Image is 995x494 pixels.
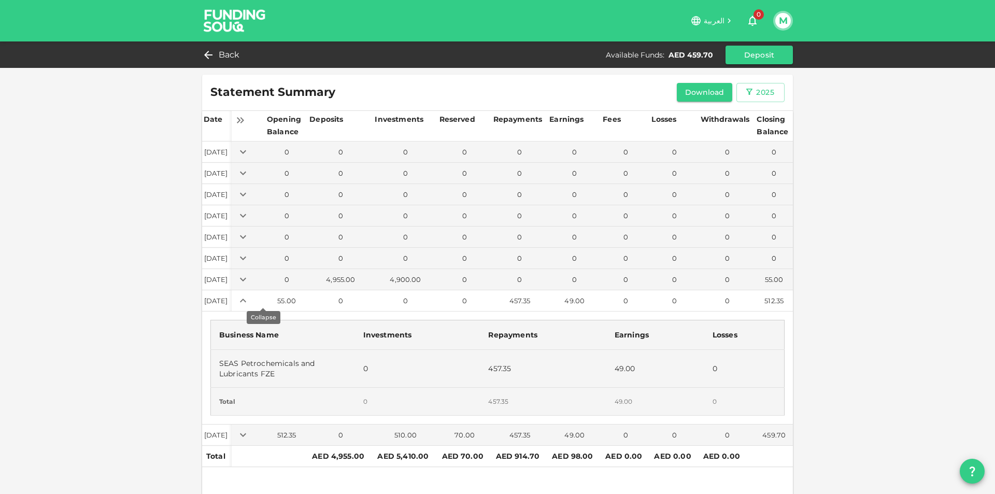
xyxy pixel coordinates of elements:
[757,430,791,440] div: 459.70
[267,211,306,221] div: 0
[310,275,371,285] div: 4,955.00
[310,430,371,440] div: 0
[652,275,696,285] div: 0
[701,232,754,242] div: 0
[701,253,754,263] div: 0
[211,387,355,415] td: Total
[652,147,696,157] div: 0
[267,190,306,200] div: 0
[603,253,648,263] div: 0
[654,450,694,462] div: AED 0.00
[440,232,490,242] div: 0
[757,232,791,242] div: 0
[651,113,677,125] div: Losses
[236,145,250,159] button: Expand
[494,296,546,306] div: 457.35
[233,115,248,124] span: Expand all
[267,113,306,138] div: Opening Balance
[480,320,606,349] th: Repayments
[603,113,623,125] div: Fees
[202,269,232,290] td: [DATE]
[480,387,606,415] td: 457.35
[652,190,696,200] div: 0
[754,9,764,20] span: 0
[206,450,228,462] div: Total
[236,293,250,308] button: Expand
[606,320,704,349] th: Earnings
[202,184,232,205] td: [DATE]
[439,113,475,125] div: Reserved
[493,113,543,125] div: Repayments
[603,211,648,221] div: 0
[701,168,754,178] div: 0
[603,168,648,178] div: 0
[603,430,648,440] div: 0
[494,275,546,285] div: 0
[652,211,696,221] div: 0
[704,349,785,387] td: 0
[236,430,250,438] span: Expand
[236,210,250,219] span: Expand
[233,113,248,128] button: Expand all
[757,253,791,263] div: 0
[652,253,696,263] div: 0
[440,430,490,440] div: 70.00
[247,311,280,324] div: Collapse
[440,211,490,221] div: 0
[703,450,751,462] div: AED 0.00
[309,113,343,125] div: Deposits
[236,251,250,265] button: Expand
[550,296,599,306] div: 49.00
[440,190,490,200] div: 0
[757,211,791,221] div: 0
[310,190,371,200] div: 0
[549,113,584,125] div: Earnings
[375,296,435,306] div: 0
[550,211,599,221] div: 0
[603,190,648,200] div: 0
[757,190,791,200] div: 0
[603,296,648,306] div: 0
[494,168,546,178] div: 0
[757,296,791,306] div: 512.35
[701,190,754,200] div: 0
[267,147,306,157] div: 0
[494,211,546,221] div: 0
[236,232,250,240] span: Expand
[652,168,696,178] div: 0
[236,230,250,244] button: Expand
[704,320,785,349] th: Losses
[442,450,488,462] div: AED 70.00
[550,190,599,200] div: 0
[375,275,435,285] div: 4,900.00
[775,13,791,29] button: M
[204,113,224,125] div: Date
[606,387,704,415] td: 49.00
[375,190,435,200] div: 0
[494,430,546,440] div: 457.35
[202,227,232,248] td: [DATE]
[480,349,606,387] td: 457.35
[677,83,733,102] button: Download
[496,450,544,462] div: AED 914.70
[236,187,250,202] button: Expand
[375,113,423,125] div: Investments
[494,147,546,157] div: 0
[375,147,435,157] div: 0
[219,48,240,62] span: Back
[440,168,490,178] div: 0
[652,296,696,306] div: 0
[355,349,480,387] td: 0
[202,205,232,227] td: [DATE]
[440,296,490,306] div: 0
[494,232,546,242] div: 0
[236,274,250,283] span: Expand
[202,163,232,184] td: [DATE]
[267,275,306,285] div: 0
[440,147,490,157] div: 0
[440,253,490,263] div: 0
[267,168,306,178] div: 0
[236,253,250,261] span: Expand
[236,272,250,287] button: Expand
[552,450,597,462] div: AED 98.00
